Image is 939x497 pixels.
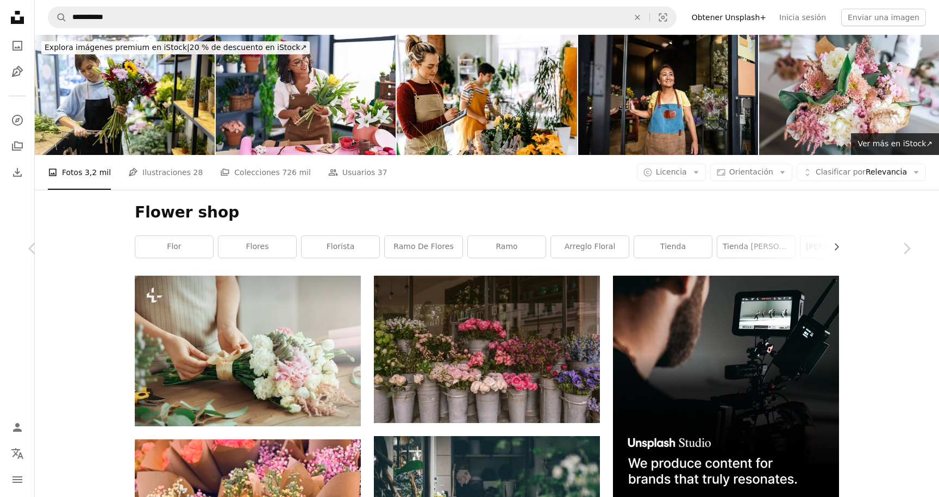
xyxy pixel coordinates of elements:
a: Explora imágenes premium en iStock|20 % de descuento en iStock↗ [35,35,316,61]
span: 726 mil [282,166,311,178]
a: Florista joven que trabaja con flores que hacen ramo [135,346,361,356]
a: Historial de descargas [7,161,28,183]
span: Ver más en iStock ↗ [857,139,932,148]
a: Arreglo floral [551,236,629,258]
img: Jóvenes floristas comprometidos que colaboran en una floristería vibrante mientras crean hermosos... [397,35,577,155]
img: flores rosas en cubo de acero gris [374,276,600,423]
a: Tienda [PERSON_NAME] [717,236,795,258]
a: Ilustraciones [7,61,28,83]
a: Usuarios 37 [328,155,387,190]
span: Clasificar por [816,167,866,176]
span: 37 [378,166,387,178]
button: Enviar una imagen [841,9,926,26]
span: 28 [193,166,203,178]
a: flores rosas en cubo de acero gris [374,344,600,354]
a: Ilustraciones 28 [128,155,203,190]
a: ramo de flores [385,236,462,258]
span: Orientación [729,167,773,176]
img: Florista joven que trabaja con flores que hacen ramo [135,276,361,426]
a: tienda [634,236,712,258]
h1: Flower shop [135,203,839,222]
form: Encuentra imágenes en todo el sitio [48,7,677,28]
button: Idioma [7,443,28,464]
button: Buscar en Unsplash [48,7,67,28]
button: Menú [7,469,28,490]
a: florista [302,236,379,258]
img: Un empleado de una boutique de flores sostiene un ramo recién recogido. [759,35,939,155]
img: Vendedora madura contemplando en un centro de jardinería [578,35,758,155]
span: Explora imágenes premium en iStock | [45,43,190,52]
a: flor [135,236,213,258]
a: [PERSON_NAME] de las [PERSON_NAME] [800,236,878,258]
button: Borrar [625,7,649,28]
a: Explorar [7,109,28,131]
a: Colecciones [7,135,28,157]
a: Iniciar sesión / Registrarse [7,417,28,438]
button: Búsqueda visual [650,7,676,28]
button: Clasificar porRelevancia [797,164,926,181]
a: Fotos [7,35,28,57]
img: Florist in her flower shop [35,35,215,155]
a: Inicia sesión [773,9,832,26]
button: Licencia [637,164,706,181]
button: desplazar lista a la derecha [827,236,839,258]
span: Licencia [656,167,687,176]
a: Obtener Unsplash+ [685,9,773,26]
a: Colecciones 726 mil [220,155,311,190]
a: flores [218,236,296,258]
a: Siguiente [874,196,939,301]
a: Ver más en iStock↗ [851,133,939,155]
div: 20 % de descuento en iStock ↗ [41,41,310,54]
button: Orientación [710,164,792,181]
img: Joven y hermosa florista hispana hacen ramo de flores en floristería [216,35,396,155]
span: Relevancia [816,167,907,178]
a: ramo [468,236,546,258]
